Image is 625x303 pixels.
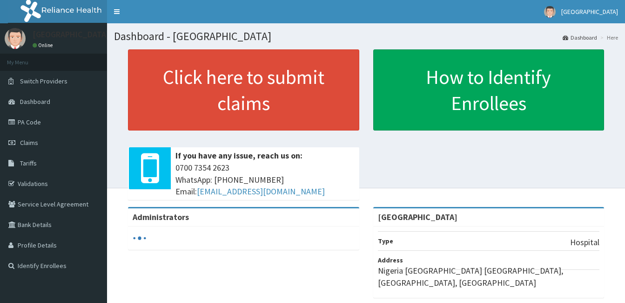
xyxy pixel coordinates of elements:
[33,30,109,39] p: [GEOGRAPHIC_DATA]
[197,186,325,197] a: [EMAIL_ADDRESS][DOMAIN_NAME]
[378,237,393,245] b: Type
[20,138,38,147] span: Claims
[561,7,618,16] span: [GEOGRAPHIC_DATA]
[570,236,599,248] p: Hospital
[133,212,189,222] b: Administrators
[20,159,37,167] span: Tariffs
[33,42,55,48] a: Online
[598,34,618,41] li: Here
[373,49,605,131] a: How to Identify Enrollees
[378,256,403,264] b: Address
[544,6,556,18] img: User Image
[20,97,50,106] span: Dashboard
[128,49,359,131] a: Click here to submit claims
[378,265,600,289] p: Nigeria [GEOGRAPHIC_DATA] [GEOGRAPHIC_DATA], [GEOGRAPHIC_DATA], [GEOGRAPHIC_DATA]
[175,150,302,161] b: If you have any issue, reach us on:
[563,34,597,41] a: Dashboard
[114,30,618,42] h1: Dashboard - [GEOGRAPHIC_DATA]
[20,77,67,85] span: Switch Providers
[5,28,26,49] img: User Image
[378,212,457,222] strong: [GEOGRAPHIC_DATA]
[133,231,147,245] svg: audio-loading
[175,162,355,198] span: 0700 7354 2623 WhatsApp: [PHONE_NUMBER] Email:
